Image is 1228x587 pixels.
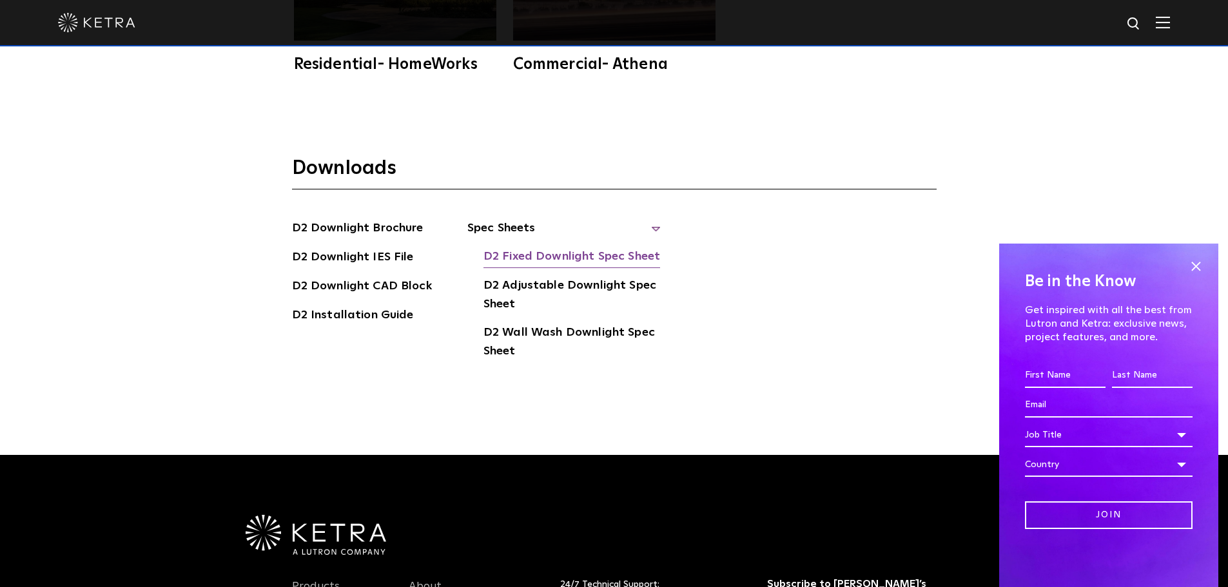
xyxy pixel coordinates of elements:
input: First Name [1025,363,1106,388]
span: Spec Sheets [467,219,661,247]
img: ketra-logo-2019-white [58,13,135,32]
a: D2 Downlight CAD Block [292,277,432,298]
h4: Be in the Know [1025,269,1193,294]
input: Email [1025,393,1193,418]
img: search icon [1126,16,1142,32]
div: Residential- HomeWorks [294,57,496,72]
a: D2 Adjustable Downlight Spec Sheet [483,276,661,316]
img: Hamburger%20Nav.svg [1156,16,1170,28]
img: Ketra-aLutronCo_White_RGB [246,515,386,555]
a: D2 Downlight Brochure [292,219,424,240]
a: D2 Downlight IES File [292,248,414,269]
input: Last Name [1112,363,1193,388]
p: Get inspired with all the best from Lutron and Ketra: exclusive news, project features, and more. [1025,303,1193,343]
a: D2 Installation Guide [292,306,414,327]
div: Country [1025,452,1193,477]
div: Commercial- Athena [513,57,716,72]
a: D2 Fixed Downlight Spec Sheet [483,247,660,268]
input: Join [1025,501,1193,529]
h3: Downloads [292,156,937,189]
a: D2 Wall Wash Downlight Spec Sheet [483,323,661,363]
div: Job Title [1025,423,1193,447]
